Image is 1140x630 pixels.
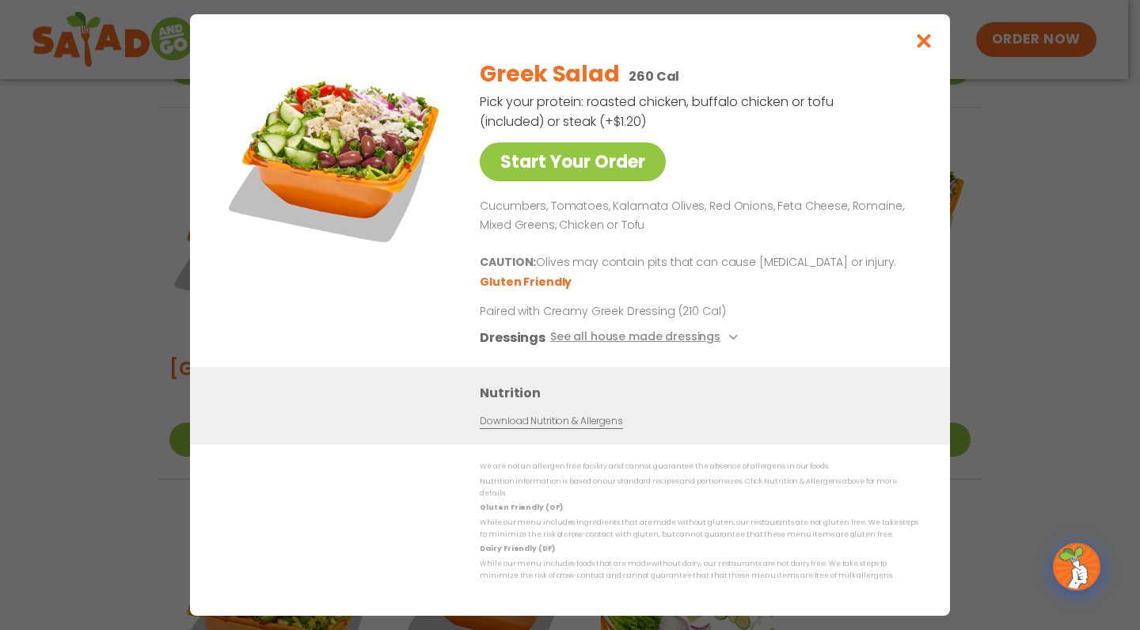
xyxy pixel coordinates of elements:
[480,503,562,512] strong: Gluten Friendly (GF)
[226,46,447,268] img: Featured product photo for Greek Salad
[480,253,912,272] p: Olives may contain pits that can cause [MEDICAL_DATA] or injury.
[480,557,918,582] p: While our menu includes foods that are made without dairy, our restaurants are not dairy free. We...
[480,414,622,429] a: Download Nutrition & Allergens
[480,274,574,290] li: Gluten Friendly
[480,461,918,472] p: We are not an allergen free facility and cannot guarantee the absence of allergens in our foods.
[480,303,773,320] p: Paired with Creamy Greek Dressing (210 Cal)
[480,92,836,131] p: Pick your protein: roasted chicken, buffalo chicken or tofu (included) or steak (+$1.20)
[550,328,743,347] button: See all house made dressings
[480,328,545,347] h3: Dressings
[480,197,912,235] p: Cucumbers, Tomatoes, Kalamata Olives, Red Onions, Feta Cheese, Romaine, Mixed Greens, Chicken or ...
[899,14,950,67] button: Close modal
[480,517,918,541] p: While our menu includes ingredients that are made without gluten, our restaurants are not gluten ...
[480,476,918,500] p: Nutrition information is based on our standard recipes and portion sizes. Click Nutrition & Aller...
[1054,545,1099,589] img: wpChatIcon
[480,58,619,91] h2: Greek Salad
[480,544,554,553] strong: Dairy Friendly (DF)
[480,254,536,270] b: CAUTION:
[629,66,679,86] p: 260 Cal
[480,383,926,403] h3: Nutrition
[480,142,666,181] a: Start Your Order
